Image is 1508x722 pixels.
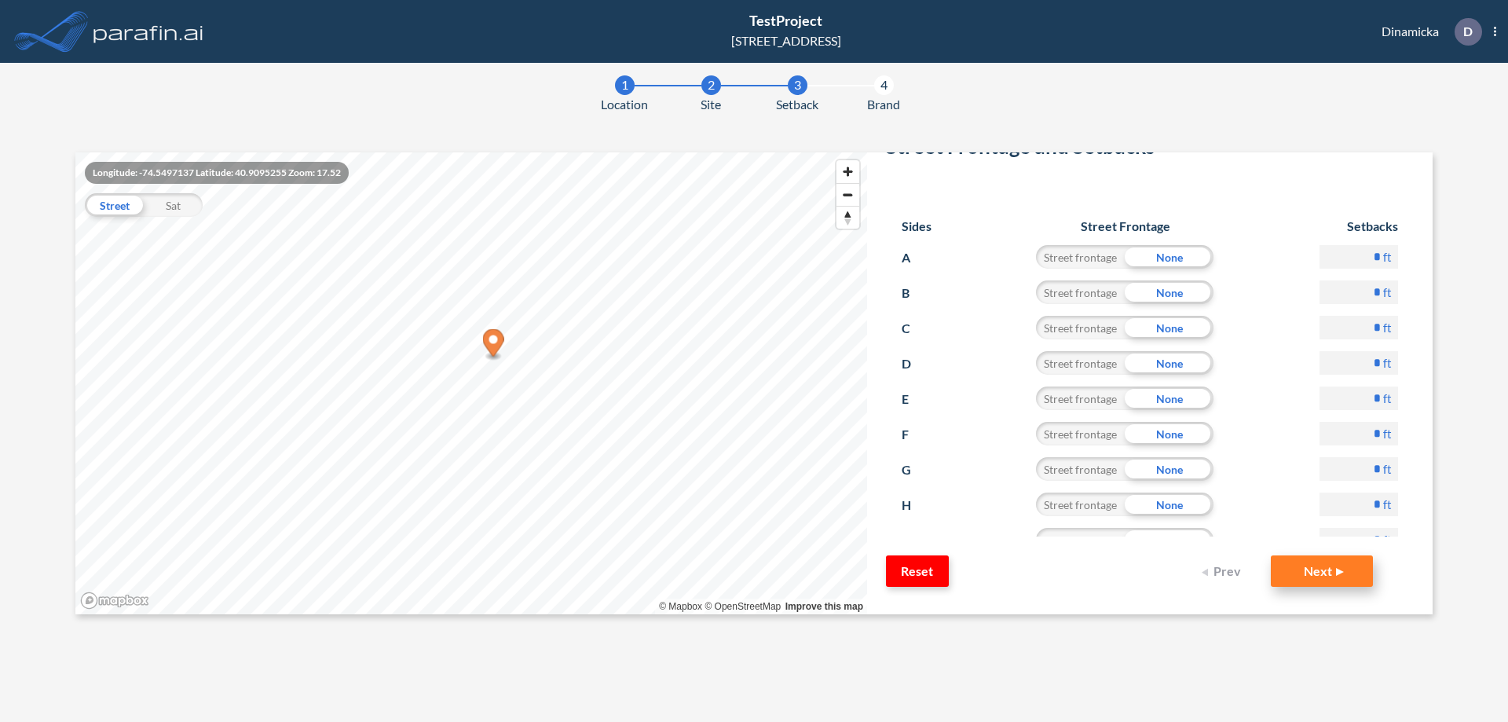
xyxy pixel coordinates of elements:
[731,31,841,50] div: [STREET_ADDRESS]
[874,75,894,95] div: 4
[1036,245,1125,269] div: Street frontage
[785,601,863,612] a: Improve this map
[1036,351,1125,375] div: Street frontage
[1125,351,1213,375] div: None
[902,316,931,341] p: C
[1125,316,1213,339] div: None
[659,601,702,612] a: Mapbox
[788,75,807,95] div: 3
[836,184,859,206] span: Zoom out
[1125,245,1213,269] div: None
[483,329,504,361] div: Map marker
[1036,387,1125,410] div: Street frontage
[75,152,867,614] canvas: Map
[886,555,949,587] button: Reset
[1383,320,1392,335] label: ft
[1036,280,1125,304] div: Street frontage
[1319,218,1398,233] h6: Setbacks
[85,193,144,217] div: Street
[1036,457,1125,481] div: Street frontage
[80,592,149,610] a: Mapbox homepage
[1192,555,1255,587] button: Prev
[902,387,931,412] p: E
[1036,528,1125,552] div: Street frontage
[701,75,721,95] div: 2
[836,207,859,229] span: Reset bearing to north
[1463,24,1473,38] p: D
[1383,284,1392,300] label: ft
[902,351,931,376] p: D
[701,95,721,114] span: Site
[1036,422,1125,445] div: Street frontage
[1125,528,1213,552] div: None
[902,493,931,518] p: H
[1021,218,1229,233] h6: Street Frontage
[1383,461,1392,477] label: ft
[1125,422,1213,445] div: None
[85,162,349,184] div: Longitude: -74.5497137 Latitude: 40.9095255 Zoom: 17.52
[902,280,931,306] p: B
[144,193,203,217] div: Sat
[1125,280,1213,304] div: None
[776,95,818,114] span: Setback
[902,218,932,233] h6: Sides
[836,206,859,229] button: Reset bearing to north
[867,95,900,114] span: Brand
[902,422,931,447] p: F
[836,183,859,206] button: Zoom out
[1383,426,1392,442] label: ft
[1125,387,1213,410] div: None
[705,601,781,612] a: OpenStreetMap
[1125,493,1213,516] div: None
[1036,493,1125,516] div: Street frontage
[90,16,207,47] img: logo
[1383,249,1392,265] label: ft
[615,75,635,95] div: 1
[749,12,822,29] span: TestProject
[1383,390,1392,406] label: ft
[1036,316,1125,339] div: Street frontage
[1383,355,1392,371] label: ft
[836,160,859,183] button: Zoom in
[601,95,648,114] span: Location
[1383,532,1392,548] label: ft
[902,528,931,553] p: I
[902,457,931,482] p: G
[1125,457,1213,481] div: None
[1271,555,1373,587] button: Next
[1358,18,1496,46] div: Dinamicka
[1383,497,1392,512] label: ft
[902,245,931,270] p: A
